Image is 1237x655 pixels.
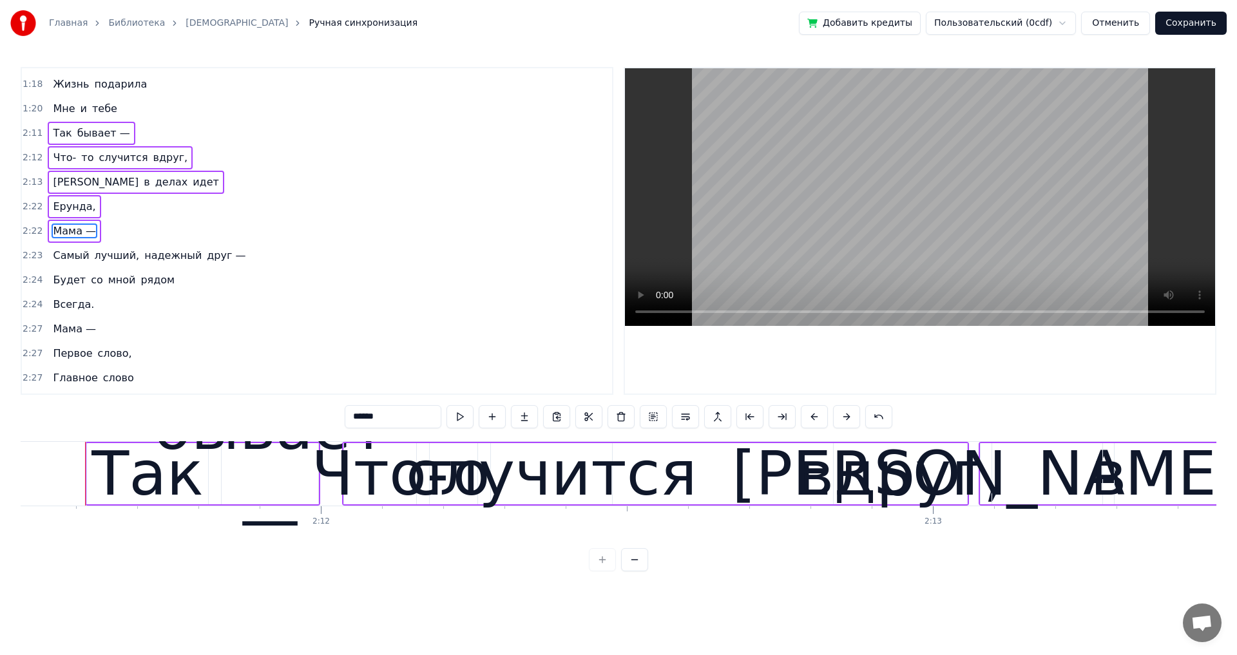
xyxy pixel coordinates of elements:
[23,274,43,287] span: 2:24
[1081,12,1150,35] button: Отменить
[799,12,921,35] button: Добавить кредиты
[23,298,43,311] span: 2:24
[152,150,189,165] span: вдруг,
[23,200,43,213] span: 2:22
[142,175,151,189] span: в
[102,370,135,385] span: слово
[52,126,73,140] span: Так
[1183,603,1222,642] a: Открытый чат
[52,101,76,116] span: Мне
[1155,12,1227,35] button: Сохранить
[23,249,43,262] span: 2:23
[23,78,43,91] span: 1:18
[49,17,88,30] a: Главная
[153,382,387,565] div: бывает —
[23,372,43,384] span: 2:27
[23,176,43,189] span: 2:13
[309,17,417,30] span: Ручная синхронизация
[52,297,95,312] span: Всегда.
[80,150,95,165] span: то
[93,77,148,91] span: подарила
[52,223,97,238] span: Мама —
[93,248,141,263] span: лучший,
[90,272,104,287] span: со
[206,248,247,263] span: друг —
[23,127,43,140] span: 2:11
[107,272,137,287] span: мной
[52,346,93,361] span: Первое
[406,428,697,520] div: случится
[186,17,288,30] a: [DEMOGRAPHIC_DATA]
[154,175,189,189] span: делах
[91,101,119,116] span: тебе
[925,517,942,527] div: 2:13
[52,199,97,214] span: Ерунда,
[23,102,43,115] span: 1:20
[312,428,449,520] div: Что-
[91,428,204,520] div: Так
[23,323,43,336] span: 2:27
[76,126,131,140] span: бывает —
[23,225,43,238] span: 2:22
[97,346,133,361] span: слово,
[52,321,97,336] span: Мама —
[23,151,43,164] span: 2:12
[23,347,43,360] span: 2:27
[1090,428,1126,520] div: в
[191,175,220,189] span: идет
[52,175,140,189] span: [PERSON_NAME]
[52,248,90,263] span: Самый
[108,17,165,30] a: Библиотека
[143,248,203,263] span: надежный
[52,77,90,91] span: Жизнь
[52,370,99,385] span: Главное
[52,150,77,165] span: Что-
[139,272,176,287] span: рядом
[52,272,87,287] span: Будет
[10,10,36,36] img: youka
[79,101,88,116] span: и
[49,17,417,30] nav: breadcrumb
[97,150,149,165] span: случится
